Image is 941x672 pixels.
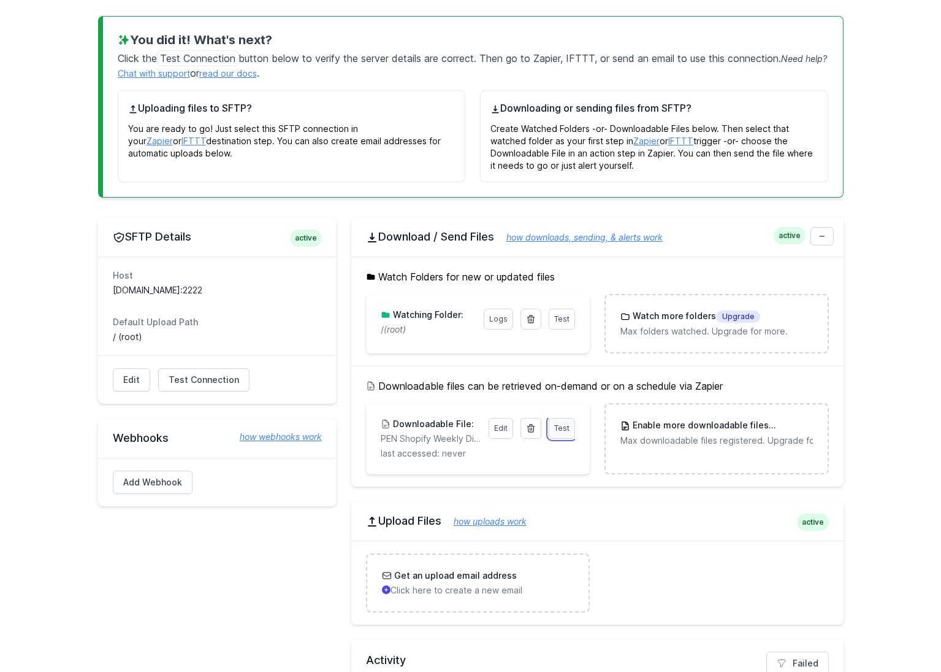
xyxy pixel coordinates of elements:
[366,379,829,393] h5: Downloadable files can be retrieved on-demand or on a schedule via Zapier
[484,309,513,330] a: Logs
[118,68,190,79] a: Chat with support
[366,269,829,284] h5: Watch Folders for new or updated files
[554,314,570,323] span: Test
[549,418,575,439] a: Test
[441,516,527,527] a: how uploads work
[390,309,463,321] h3: Watching Folder:
[620,434,812,447] p: Max downloadable files registered. Upgrade for more.
[113,431,322,446] h2: Webhooks
[381,447,575,460] p: last accessed: never
[606,404,827,462] a: Enable more downloadable filesUpgrade Max downloadable files registered. Upgrade for more.
[880,611,926,657] iframe: Drift Widget Chat Controller
[367,555,589,611] a: Get an upload email address Click here to create a new email
[366,514,829,528] h2: Upload Files
[147,136,173,146] a: Zapier
[630,419,812,432] h3: Enable more downloadable files
[113,269,322,282] dt: Host
[381,323,476,336] p: /
[199,68,257,79] a: read our docs
[769,420,813,432] span: Upgrade
[781,53,827,64] span: Need help?
[366,652,829,669] h2: Activity
[554,423,570,433] span: Test
[620,325,812,338] p: Max folders watched. Upgrade for more.
[366,230,829,244] h2: Download / Send Files
[489,418,513,439] a: Edit
[494,232,663,242] a: how downloads, sending, & alerts work
[128,101,455,115] h4: Uploading files to SFTP?
[630,310,760,323] h3: Watch more folders
[128,115,455,160] p: You are ready to go! Just select this SFTP connection in your or destination step. You can also c...
[392,570,517,582] h3: Get an upload email address
[606,295,827,352] a: Watch more foldersUpgrade Max folders watched. Upgrade for more.
[382,584,574,597] p: Click here to create a new email
[290,230,322,247] span: active
[118,48,828,80] p: Click the button below to verify the server details are correct. Then go to Zapier, IFTTT, or sen...
[633,136,660,146] a: Zapier
[157,50,238,66] span: Test Connection
[118,31,828,48] h3: You did it! What's next?
[381,433,481,445] p: PEN Shopify Weekly Digest
[181,136,206,146] a: IFTTT
[490,115,818,172] p: Create Watched Folders -or- Downloadable Files below. Then select that watched folder as your fir...
[797,514,829,531] span: active
[668,136,693,146] a: IFTTT
[716,311,760,323] span: Upgrade
[113,331,322,343] dd: / (root)
[169,374,239,386] span: Test Connection
[113,471,192,494] a: Add Webhook
[113,284,322,296] dd: [DOMAIN_NAME]:2222
[113,368,150,392] a: Edit
[774,227,806,244] span: active
[490,101,818,115] h4: Downloading or sending files from SFTP?
[113,230,322,244] h2: SFTP Details
[390,418,474,430] h3: Downloadable File:
[227,431,322,443] a: how webhooks work
[158,368,250,392] a: Test Connection
[384,324,406,334] i: (root)
[549,309,575,330] a: Test
[113,316,322,328] dt: Default Upload Path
